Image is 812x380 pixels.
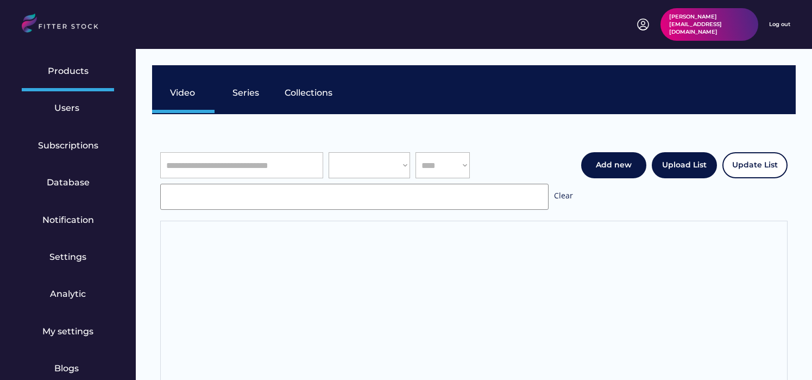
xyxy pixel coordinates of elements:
[769,21,790,28] div: Log out
[232,87,260,99] div: Series
[42,214,94,226] div: Notification
[54,102,81,114] div: Users
[285,87,332,99] div: Collections
[554,190,573,204] div: Clear
[48,65,89,77] div: Products
[54,363,81,375] div: Blogs
[42,326,93,338] div: My settings
[170,87,197,99] div: Video
[722,152,788,178] button: Update List
[22,14,108,36] img: LOGO.svg
[669,13,750,36] div: [PERSON_NAME][EMAIL_ADDRESS][DOMAIN_NAME]
[652,152,717,178] button: Upload List
[47,177,90,189] div: Database
[49,251,86,263] div: Settings
[637,18,650,31] img: profile-circle.svg
[50,288,86,300] div: Analytic
[581,152,646,178] button: Add new
[38,140,98,152] div: Subscriptions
